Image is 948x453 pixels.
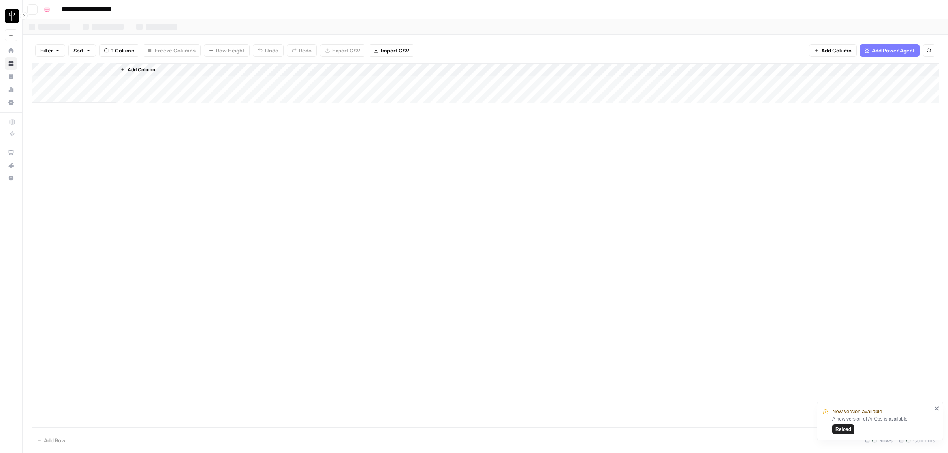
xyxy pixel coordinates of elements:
span: Freeze Columns [155,47,196,54]
button: 1 Column [99,44,139,57]
button: Add Column [117,65,158,75]
span: 1 Column [111,47,134,54]
a: Usage [5,83,17,96]
button: Filter [35,44,65,57]
button: Undo [253,44,284,57]
button: Export CSV [320,44,365,57]
button: Help + Support [5,172,17,184]
button: Import CSV [369,44,414,57]
span: Undo [265,47,278,54]
span: Add Power Agent [872,47,915,54]
span: Add Row [44,436,66,444]
button: Workspace: LP Production Workloads [5,6,17,26]
a: Home [5,44,17,57]
span: Reload [835,426,851,433]
span: Sort [73,47,84,54]
img: LP Production Workloads Logo [5,9,19,23]
span: Add Column [821,47,852,54]
span: Add Column [128,66,155,73]
div: What's new? [5,159,17,171]
span: Row Height [216,47,245,54]
span: Export CSV [332,47,360,54]
a: Browse [5,57,17,70]
button: Row Height [204,44,250,57]
div: A new version of AirOps is available. [832,416,932,434]
button: Add Column [809,44,857,57]
span: Filter [40,47,53,54]
button: What's new? [5,159,17,172]
button: Freeze Columns [143,44,201,57]
span: New version available [832,408,882,416]
button: Reload [832,424,854,434]
a: Settings [5,96,17,109]
a: AirOps Academy [5,146,17,159]
span: Import CSV [381,47,409,54]
div: Rows [862,434,896,447]
button: Redo [287,44,317,57]
button: Sort [68,44,96,57]
div: Columns [896,434,939,447]
span: Redo [299,47,312,54]
button: close [934,405,940,412]
button: Add Row [32,434,70,447]
a: Your Data [5,70,17,83]
button: Add Power Agent [860,44,920,57]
